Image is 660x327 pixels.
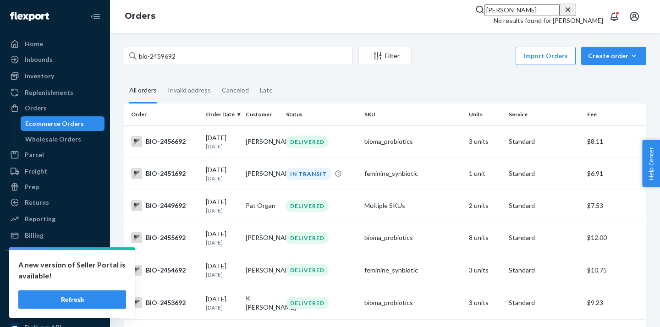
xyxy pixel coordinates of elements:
[206,165,238,182] div: [DATE]
[25,39,43,49] div: Home
[206,197,238,214] div: [DATE]
[5,69,104,83] a: Inventory
[364,137,462,146] div: bioma_probiotics
[509,137,580,146] p: Standard
[222,78,249,102] div: Canceled
[364,298,462,307] div: bioma_probiotics
[5,195,104,210] a: Returns
[206,294,238,311] div: [DATE]
[364,169,462,178] div: feminine_synbiotic
[5,101,104,115] a: Orders
[5,228,104,243] a: Billing
[560,4,576,16] button: Close Search
[86,7,104,26] button: Close Navigation
[242,222,282,254] td: [PERSON_NAME]
[242,158,282,190] td: [PERSON_NAME]
[21,116,105,131] a: Ecommerce Orders
[286,297,329,309] div: DELIVERED
[242,190,282,222] td: Pat Organ
[18,259,126,281] p: A new version of Seller Portal is available!
[25,167,47,176] div: Freight
[465,222,505,254] td: 8 units
[358,47,412,65] button: Filter
[206,174,238,182] p: [DATE]
[25,231,44,240] div: Billing
[583,125,646,158] td: $8.11
[25,88,73,97] div: Replenishments
[21,132,105,147] a: Wholesale Orders
[206,207,238,214] p: [DATE]
[131,297,198,308] div: BIO-2453692
[25,150,44,159] div: Parcel
[5,180,104,194] a: Prep
[5,273,104,288] a: f12898-4
[361,104,465,125] th: SKU
[361,190,465,222] td: Multiple SKUs
[25,71,54,81] div: Inventory
[10,12,49,21] img: Flexport logo
[505,104,583,125] th: Service
[465,125,505,158] td: 3 units
[25,135,81,144] div: Wholesale Orders
[509,233,580,242] p: Standard
[5,305,104,319] a: Amazon
[583,190,646,222] td: $7.53
[5,52,104,67] a: Inbounds
[125,11,155,21] a: Orders
[168,78,211,102] div: Invalid address
[509,169,580,178] p: Standard
[242,286,282,320] td: K [PERSON_NAME]
[5,147,104,162] a: Parcel
[642,140,660,187] button: Help Center
[25,214,55,223] div: Reporting
[5,289,104,304] a: 5176b9-7b
[117,3,163,30] ol: breadcrumbs
[206,229,238,246] div: [DATE]
[364,233,462,242] div: bioma_probiotics
[484,4,560,16] input: Search Input
[5,212,104,226] a: Reporting
[25,55,53,64] div: Inbounds
[583,286,646,320] td: $9.23
[5,85,104,100] a: Replenishments
[5,164,104,179] a: Freight
[260,78,273,102] div: Late
[25,104,47,113] div: Orders
[202,104,242,125] th: Order Date
[131,168,198,179] div: BIO-2451692
[5,258,104,272] button: Integrations
[583,158,646,190] td: $6.91
[494,16,603,25] div: No results found for [PERSON_NAME]
[465,158,505,190] td: 1 unit
[18,290,126,309] button: Refresh
[129,78,157,104] div: All orders
[286,168,331,180] div: IN TRANSIT
[583,254,646,286] td: $10.75
[364,266,462,275] div: feminine_synbiotic
[465,104,505,125] th: Units
[25,119,84,128] div: Ecommerce Orders
[583,222,646,254] td: $12.00
[509,201,580,210] p: Standard
[25,182,39,191] div: Prep
[5,37,104,51] a: Home
[131,232,198,243] div: BIO-2455692
[242,125,282,158] td: [PERSON_NAME]
[583,104,646,125] th: Fee
[124,104,202,125] th: Order
[206,142,238,150] p: [DATE]
[516,47,576,65] button: Import Orders
[131,265,198,276] div: BIO-2454692
[475,5,484,14] svg: Search Icon
[465,190,505,222] td: 2 units
[605,7,623,26] button: Open notifications
[131,136,198,147] div: BIO-2456692
[286,200,329,212] div: DELIVERED
[359,51,411,60] div: Filter
[286,264,329,276] div: DELIVERED
[131,200,198,211] div: BIO-2449692
[509,266,580,275] p: Standard
[206,133,238,150] div: [DATE]
[206,304,238,311] p: [DATE]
